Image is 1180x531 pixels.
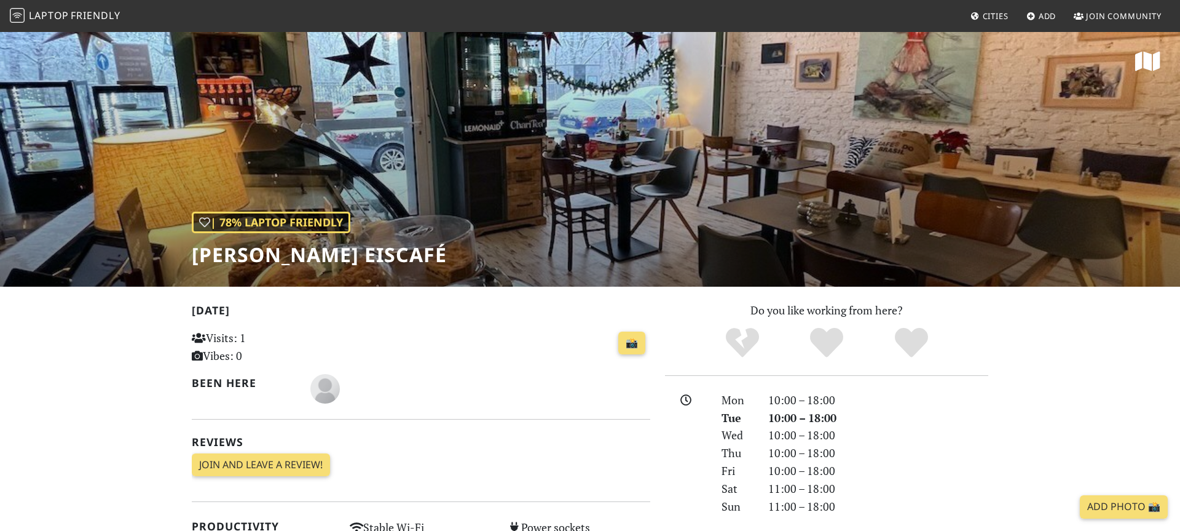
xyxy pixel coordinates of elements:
[761,444,996,462] div: 10:00 – 18:00
[700,326,785,360] div: No
[192,329,335,365] p: Visits: 1 Vibes: 0
[714,409,761,427] div: Tue
[192,436,650,449] h2: Reviews
[983,10,1009,22] span: Cities
[761,462,996,480] div: 10:00 – 18:00
[192,212,350,233] div: | 78% Laptop Friendly
[761,498,996,516] div: 11:00 – 18:00
[761,391,996,409] div: 10:00 – 18:00
[192,243,447,266] h1: [PERSON_NAME] Eiscafé
[761,409,996,427] div: 10:00 – 18:00
[71,9,120,22] span: Friendly
[1039,10,1056,22] span: Add
[761,480,996,498] div: 11:00 – 18:00
[1080,495,1168,519] a: Add Photo 📸
[10,8,25,23] img: LaptopFriendly
[1086,10,1162,22] span: Join Community
[10,6,120,27] a: LaptopFriendly LaptopFriendly
[618,332,645,355] a: 📸
[1021,5,1061,27] a: Add
[192,453,330,477] a: Join and leave a review!
[714,498,761,516] div: Sun
[761,426,996,444] div: 10:00 – 18:00
[192,377,296,389] h2: Been here
[869,326,954,360] div: Definitely!
[1069,5,1166,27] a: Join Community
[310,380,340,395] span: Patrik Graham
[310,374,340,404] img: blank-535327c66bd565773addf3077783bbfce4b00ec00e9fd257753287c682c7fa38.png
[714,444,761,462] div: Thu
[665,301,988,319] p: Do you like working from here?
[784,326,869,360] div: Yes
[714,480,761,498] div: Sat
[29,9,69,22] span: Laptop
[714,462,761,480] div: Fri
[966,5,1013,27] a: Cities
[192,304,650,322] h2: [DATE]
[714,426,761,444] div: Wed
[714,391,761,409] div: Mon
